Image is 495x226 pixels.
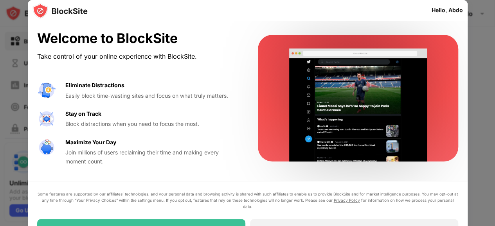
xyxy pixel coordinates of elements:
[37,30,239,47] div: Welcome to BlockSite
[37,191,458,210] div: Some features are supported by our affiliates’ technologies, and your personal data and browsing ...
[432,7,463,13] div: Hello, Abdo
[37,109,56,128] img: value-focus.svg
[65,148,239,166] div: Join millions of users reclaiming their time and making every moment count.
[65,91,239,100] div: Easily block time-wasting sites and focus on what truly matters.
[65,109,101,118] div: Stay on Track
[334,198,360,203] a: Privacy Policy
[37,81,56,100] img: value-avoid-distractions.svg
[65,81,124,90] div: Eliminate Distractions
[65,120,239,128] div: Block distractions when you need to focus the most.
[65,138,116,147] div: Maximize Your Day
[37,138,56,157] img: value-safe-time.svg
[32,3,88,19] img: logo-blocksite.svg
[37,51,239,62] div: Take control of your online experience with BlockSite.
